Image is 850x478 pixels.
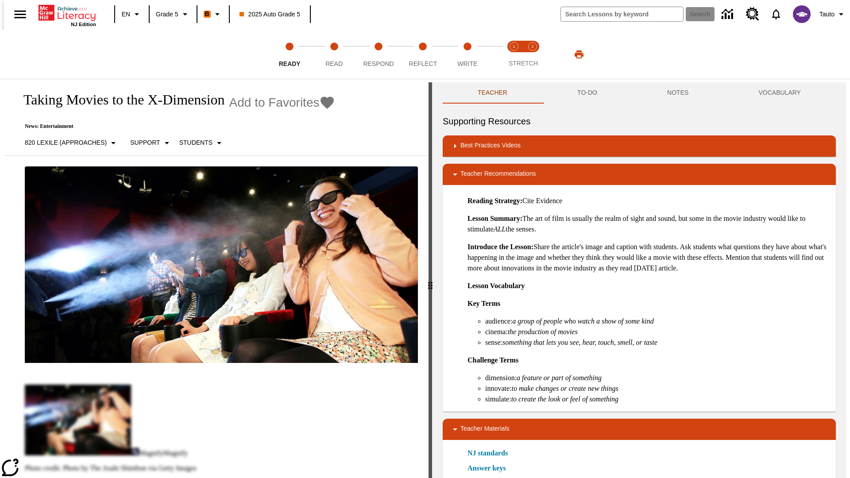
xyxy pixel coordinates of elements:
em: something that lets you see, hear, touch, smell, or taste [502,339,657,346]
strong: Lesson Summary: [467,215,522,222]
button: Teacher [443,82,542,104]
button: Open side menu [7,1,33,27]
button: Select Student [176,135,228,151]
button: Select Lexile, 820 Lexile (Approaches) [21,135,122,151]
button: Language: EN, Select a language [118,6,146,22]
button: Respond step 3 of 5 [353,30,404,79]
li: dimension: [485,373,829,383]
span: B [205,8,209,19]
text: 1 [513,44,515,49]
strong: Introduce the Lesson: [467,243,533,251]
button: Scaffolds, Support [127,135,175,151]
h6: Supporting Resources [443,114,836,128]
span: Tauto [819,10,835,19]
button: Stretch Read step 1 of 2 [501,30,527,79]
button: NOTES [632,82,723,104]
div: Instructional Panel Tabs [443,82,836,104]
span: NJ Edition [71,22,96,27]
p: Support [130,138,160,147]
strong: Challenge Terms [467,356,518,364]
a: Notifications [765,3,788,26]
strong: Reading Strategy: [467,197,522,204]
text: 2 [531,44,533,49]
button: Grade: Grade 5, Select a grade [152,6,194,22]
span: Respond [363,60,394,67]
em: to create the look or feel of something [511,395,618,403]
button: Boost Class color is orange. Change class color [200,6,226,22]
p: Best Practices Videos [460,141,521,151]
a: NJ standards [467,448,513,459]
div: reading [4,82,429,474]
p: Students [179,138,212,147]
li: cinema: [485,327,829,337]
li: audience: [485,316,829,327]
button: Write step 5 of 5 [442,30,493,79]
span: Reflect [409,60,437,67]
li: sense: [485,337,829,348]
p: 820 Lexile (Approaches) [25,138,107,147]
li: innovate: [485,383,829,394]
h1: Taking Movies to the X-Dimension [14,92,225,108]
button: Select a new avatar [788,3,816,26]
button: Profile/Settings [816,6,850,22]
strong: Key Terms [467,300,500,307]
span: Add to Favorites [229,96,320,110]
span: Ready [279,60,301,67]
span: Read [325,60,343,67]
button: Stretch Respond step 2 of 2 [520,30,545,79]
button: Print [565,46,593,62]
span: EN [122,10,130,19]
a: Resource Center, Will open in new tab [741,2,765,26]
div: Teacher Recommendations [443,164,836,185]
input: search field [561,7,683,21]
div: Press Enter or Spacebar and then press right and left arrow keys to move the slider [429,82,432,478]
p: Cite Evidence [467,196,829,206]
img: avatar image [793,5,811,23]
a: Answer keys, Will open in new browser window or tab [467,463,506,474]
strong: Lesson Vocabulary [467,282,525,289]
a: Data Center [716,2,741,27]
p: News: Entertainment [14,123,335,130]
span: Write [457,60,477,67]
span: STRETCH [509,60,538,67]
span: Grade 5 [156,10,178,19]
em: the production of movies [508,328,578,335]
p: Teacher Recommendations [460,169,536,180]
p: Share the article's image and caption with students. Ask students what questions they have about ... [467,242,829,274]
em: a group of people who watch a show of some kind [512,317,653,325]
button: TO-DO [542,82,632,104]
p: Teacher Materials [460,424,510,435]
p: The art of film is usually the realm of sight and sound, but some in the movie industry would lik... [467,213,829,235]
div: Teacher Materials [443,419,836,440]
button: Ready step 1 of 5 [264,30,315,79]
button: Add to Favorites - Taking Movies to the X-Dimension [229,95,336,110]
button: Read step 2 of 5 [308,30,359,79]
img: Panel in front of the seats sprays water mist to the happy audience at a 4DX-equipped theater. [25,166,418,363]
em: a feature or part of something [517,374,602,382]
div: activity [432,82,846,478]
div: Best Practices Videos [443,135,836,157]
div: Home [39,3,96,27]
em: ALL [494,225,506,233]
li: simulate: [485,394,829,405]
button: VOCABULARY [723,82,836,104]
span: 2025 Auto Grade 5 [240,10,301,19]
button: Reflect step 4 of 5 [397,30,448,79]
em: to make changes or create new things [512,385,618,392]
